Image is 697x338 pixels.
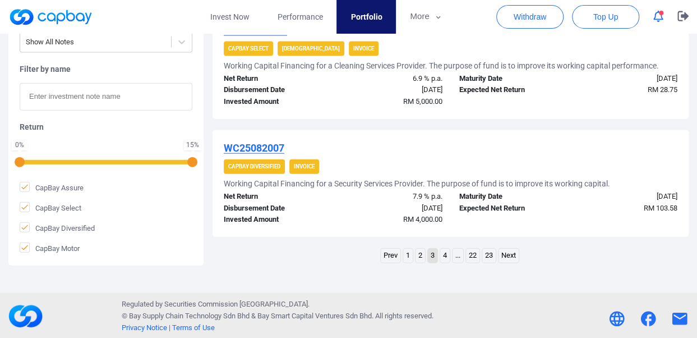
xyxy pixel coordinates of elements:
div: Invested Amount [215,96,333,108]
div: 6.9 % p.a. [333,73,451,85]
div: Invested Amount [215,214,333,226]
a: Page 23 [482,249,496,263]
a: Next page [498,249,519,263]
div: Maturity Date [450,191,568,203]
h5: Return [20,122,192,132]
div: Net Return [215,191,333,203]
span: RM 5,000.00 [403,97,442,106]
h5: Working Capital Financing for a Cleaning Services Provider. The purpose of fund is to improve its... [224,61,659,71]
a: Terms of Use [172,323,215,332]
span: RM 28.75 [648,85,677,94]
div: Maturity Date [450,73,568,85]
a: ... [453,249,463,263]
p: Regulated by Securities Commission [GEOGRAPHIC_DATA]. © Bay Supply Chain Technology Sdn Bhd & . A... [122,299,433,334]
button: Top Up [572,5,639,29]
div: 0 % [14,141,25,148]
strong: Invoice [294,163,315,170]
div: [DATE] [333,203,451,214]
span: Top Up [593,11,618,22]
h5: Filter by name [20,64,192,74]
a: Page 2 [416,249,425,263]
button: Withdraw [496,5,564,29]
a: Privacy Notice [122,323,167,332]
a: Page 22 [466,249,479,263]
div: Expected Net Return [450,203,568,214]
a: Page 3 is your current page [428,249,437,263]
span: Portfolio [350,11,382,23]
div: Disbursement Date [215,84,333,96]
div: Disbursement Date [215,203,333,214]
u: WC25082007 [224,142,284,154]
span: RM 103.58 [644,204,677,212]
div: [DATE] [568,73,686,85]
span: CapBay Motor [20,243,80,254]
div: [DATE] [568,191,686,203]
span: CapBay Assure [20,182,84,193]
div: [DATE] [333,84,451,96]
a: Previous page [381,249,400,263]
strong: Invoice [353,45,374,52]
div: 15 % [186,141,199,148]
strong: [DEMOGRAPHIC_DATA] [282,45,340,52]
strong: CapBay Select [228,45,269,52]
u: iWC25083842 [224,24,287,36]
span: Performance [277,11,322,23]
span: CapBay Diversified [20,222,95,234]
strong: CapBay Diversified [228,163,280,170]
h5: Working Capital Financing for a Security Services Provider. The purpose of fund is to improve its... [224,179,610,189]
span: Bay Smart Capital Ventures Sdn Bhd [257,312,372,320]
a: Page 4 [440,249,450,263]
input: Enter investment note name [20,83,192,111]
span: RM 4,000.00 [403,215,442,223]
div: 7.9 % p.a. [333,191,451,203]
a: Page 1 [403,249,413,263]
div: Net Return [215,73,333,85]
img: footerLogo [8,299,43,334]
span: CapBay Select [20,202,81,213]
div: Expected Net Return [450,84,568,96]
